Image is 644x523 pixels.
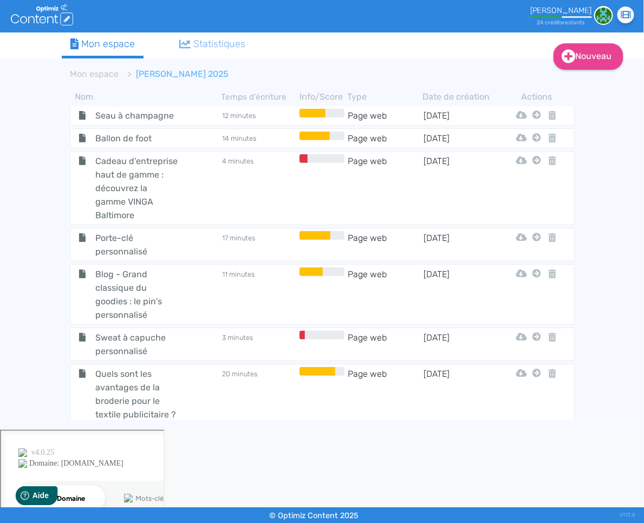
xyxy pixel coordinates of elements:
[56,64,83,71] div: Domaine
[222,367,297,421] td: 20 minutes
[620,507,636,523] div: V1.13.6
[347,267,423,322] td: Page web
[87,267,187,322] span: Blog - Grand classique du goodies : le pin's personnalisé
[70,90,222,103] th: Nom
[222,109,297,122] td: 12 minutes
[222,154,297,222] td: 4 minutes
[17,17,26,26] img: logo_orange.svg
[347,109,423,122] td: Page web
[347,331,423,358] td: Page web
[123,63,132,71] img: tab_keywords_by_traffic_grey.svg
[44,63,53,71] img: tab_domain_overview_orange.svg
[28,28,122,37] div: Domaine: [DOMAIN_NAME]
[87,367,187,421] span: Quels sont les avantages de la broderie pour le textile publicitaire ?
[55,9,71,17] span: Aide
[531,90,542,103] th: Actions
[347,154,423,222] td: Page web
[87,231,187,258] span: Porte-clé personnalisé
[135,64,166,71] div: Mots-clés
[87,154,187,222] span: Cadeau d'entreprise haut de gamme : découvrez la gamme VINGA Baltimore
[423,267,499,322] td: [DATE]
[554,43,623,70] a: Nouveau
[119,68,229,81] li: [PERSON_NAME] 2025
[347,231,423,258] td: Page web
[423,331,499,358] td: [DATE]
[222,132,297,145] td: 14 minutes
[423,367,499,421] td: [DATE]
[423,154,499,222] td: [DATE]
[537,19,585,26] small: 24 crédit restant
[17,28,26,37] img: website_grey.svg
[561,19,563,26] span: s
[530,6,592,15] div: [PERSON_NAME]
[62,32,144,58] a: Mon espace
[423,231,499,258] td: [DATE]
[423,132,499,145] td: [DATE]
[30,17,53,26] div: v 4.0.25
[582,19,585,26] span: s
[347,90,423,103] th: Type
[423,90,499,103] th: Date de création
[179,37,245,51] div: Statistiques
[423,109,499,122] td: [DATE]
[222,331,297,358] td: 3 minutes
[222,267,297,322] td: 11 minutes
[270,511,359,520] small: © Optimiz Content 2025
[87,132,187,145] span: Ballon de foot
[347,132,423,145] td: Page web
[347,367,423,421] td: Page web
[297,90,347,103] th: Info/Score
[221,90,297,103] th: Temps d'écriture
[87,109,187,122] span: Seau à champagne
[62,61,504,87] nav: breadcrumb
[70,37,135,51] div: Mon espace
[594,6,613,25] img: 1e30b6080cd60945577255910d948632
[171,32,254,56] a: Statistiques
[70,69,119,79] a: Mon espace
[87,331,187,358] span: Sweat à capuche personnalisé
[222,231,297,258] td: 17 minutes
